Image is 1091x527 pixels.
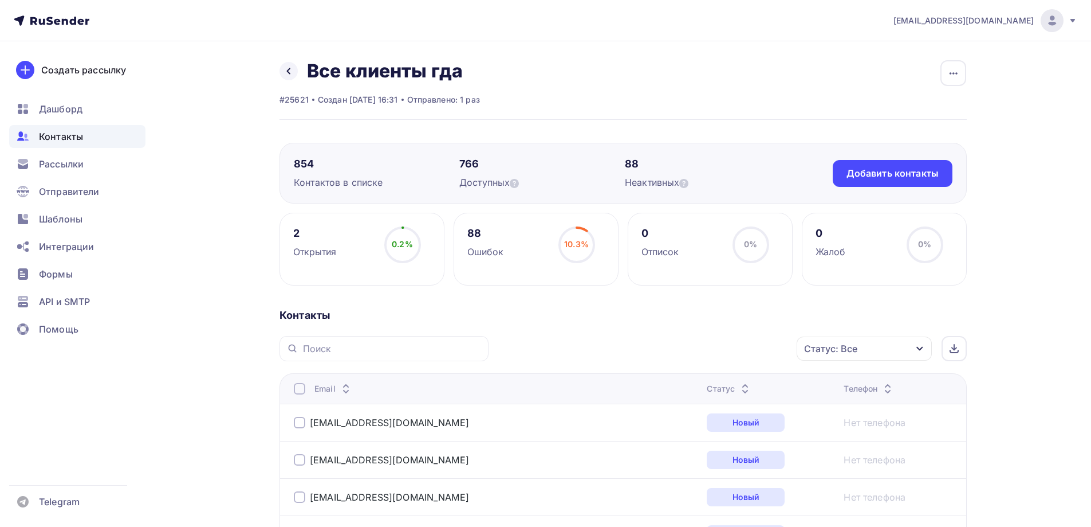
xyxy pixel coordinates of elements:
div: Создан [DATE] 16:31 [318,94,398,106]
button: Статус: Все [796,336,932,361]
div: 2 [293,227,337,240]
span: Отправители [39,185,100,198]
span: Помощь [39,322,78,336]
div: #25621 [279,94,309,106]
a: [EMAIL_ADDRESS][DOMAIN_NAME] [893,9,1077,32]
span: [EMAIL_ADDRESS][DOMAIN_NAME] [893,15,1034,26]
h2: Все клиенты гда [307,60,463,83]
span: Шаблоны [39,212,82,226]
input: Поиск [303,342,482,355]
span: Контакты [39,130,83,143]
a: Шаблоны [9,208,145,231]
div: Статус [707,383,752,395]
div: Отправлено: 1 раз [407,94,480,106]
span: 0.2% [392,239,413,249]
div: Открытия [293,245,337,259]
a: [EMAIL_ADDRESS][DOMAIN_NAME] [310,491,469,503]
div: Жалоб [816,245,846,259]
a: Отправители [9,180,145,203]
span: 10.3% [564,239,589,249]
div: 854 [294,157,459,171]
a: Формы [9,263,145,286]
span: Telegram [39,495,80,509]
a: Нет телефона [844,416,905,430]
span: Дашборд [39,102,82,116]
div: 88 [625,157,790,171]
div: Доступных [459,175,625,189]
div: Телефон [844,383,895,395]
span: 0% [918,239,931,249]
div: Статус: Все [804,342,857,356]
a: Рассылки [9,153,145,175]
span: 0% [744,239,757,249]
div: Email [314,383,353,395]
div: 0 [641,227,679,240]
div: Новый [707,413,785,432]
div: Контактов в списке [294,175,459,189]
div: Неактивных [625,175,790,189]
a: Дашборд [9,97,145,120]
span: Рассылки [39,157,84,171]
span: Интеграции [39,240,94,253]
span: API и SMTP [39,295,90,309]
div: 88 [467,227,504,240]
div: 0 [816,227,846,240]
div: 766 [459,157,625,171]
a: [EMAIL_ADDRESS][DOMAIN_NAME] [310,454,469,466]
div: Новый [707,488,785,506]
div: Контакты [279,309,967,322]
div: Добавить контакты [846,167,939,180]
a: Контакты [9,125,145,148]
div: Ошибок [467,245,504,259]
div: Отписок [641,245,679,259]
div: Новый [707,451,785,469]
a: [EMAIL_ADDRESS][DOMAIN_NAME] [310,417,469,428]
div: Создать рассылку [41,63,126,77]
a: Нет телефона [844,453,905,467]
span: Формы [39,267,73,281]
a: Нет телефона [844,490,905,504]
